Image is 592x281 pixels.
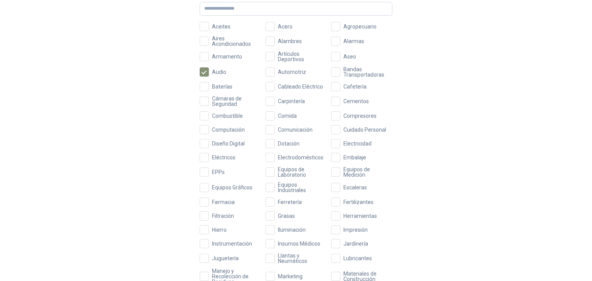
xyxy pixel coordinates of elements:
[209,199,238,205] span: Farmacia
[340,67,392,77] span: Bandas Transportadoras
[275,113,300,119] span: Comida
[275,38,305,44] span: Alambres
[209,113,246,119] span: Combustible
[340,99,372,104] span: Cementos
[209,69,229,75] span: Audio
[275,182,327,193] span: Equipos Industriales
[275,253,327,264] span: Llantas y Neumáticos
[340,84,370,89] span: Cafetería
[209,141,248,146] span: Diseño Digital
[209,96,261,107] span: Cámaras de Seguridad
[340,256,375,261] span: Lubricantes
[340,227,371,232] span: Impresión
[209,185,256,190] span: Equipos Gráficos
[340,127,389,132] span: Cuidado Personal
[340,155,369,160] span: Embalaje
[209,54,245,59] span: Armamento
[209,155,239,160] span: Eléctricos
[340,38,367,44] span: Alarmas
[275,241,323,246] span: Insumos Médicos
[340,167,392,177] span: Equipos de Medición
[340,213,380,219] span: Herramientas
[340,54,359,59] span: Aseo
[340,113,380,119] span: Compresores
[340,241,371,246] span: Jardinería
[275,127,316,132] span: Comunicación
[209,227,230,232] span: Hierro
[275,167,327,177] span: Equipos de Laboratorio
[209,169,228,175] span: EPPs
[340,199,377,205] span: Fertilizantes
[340,185,370,190] span: Escaleras
[209,24,234,29] span: Aceites
[275,99,308,104] span: Carpintería
[209,256,242,261] span: Juguetería
[275,213,298,219] span: Grasas
[275,84,326,89] span: Cableado Eléctrico
[209,213,237,219] span: Filtración
[275,274,306,279] span: Marketing
[340,24,380,29] span: Agropecuario
[340,141,375,146] span: Electricidad
[209,241,255,246] span: Instrumentación
[275,199,305,205] span: Ferretería
[275,155,326,160] span: Electrodomésticos
[209,36,261,47] span: Aires Acondicionados
[209,84,235,89] span: Baterías
[275,69,309,75] span: Automotriz
[209,127,248,132] span: Computación
[275,141,303,146] span: Dotación
[275,24,296,29] span: Acero
[275,51,327,62] span: Artículos Deportivos
[275,227,309,232] span: Iluminación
